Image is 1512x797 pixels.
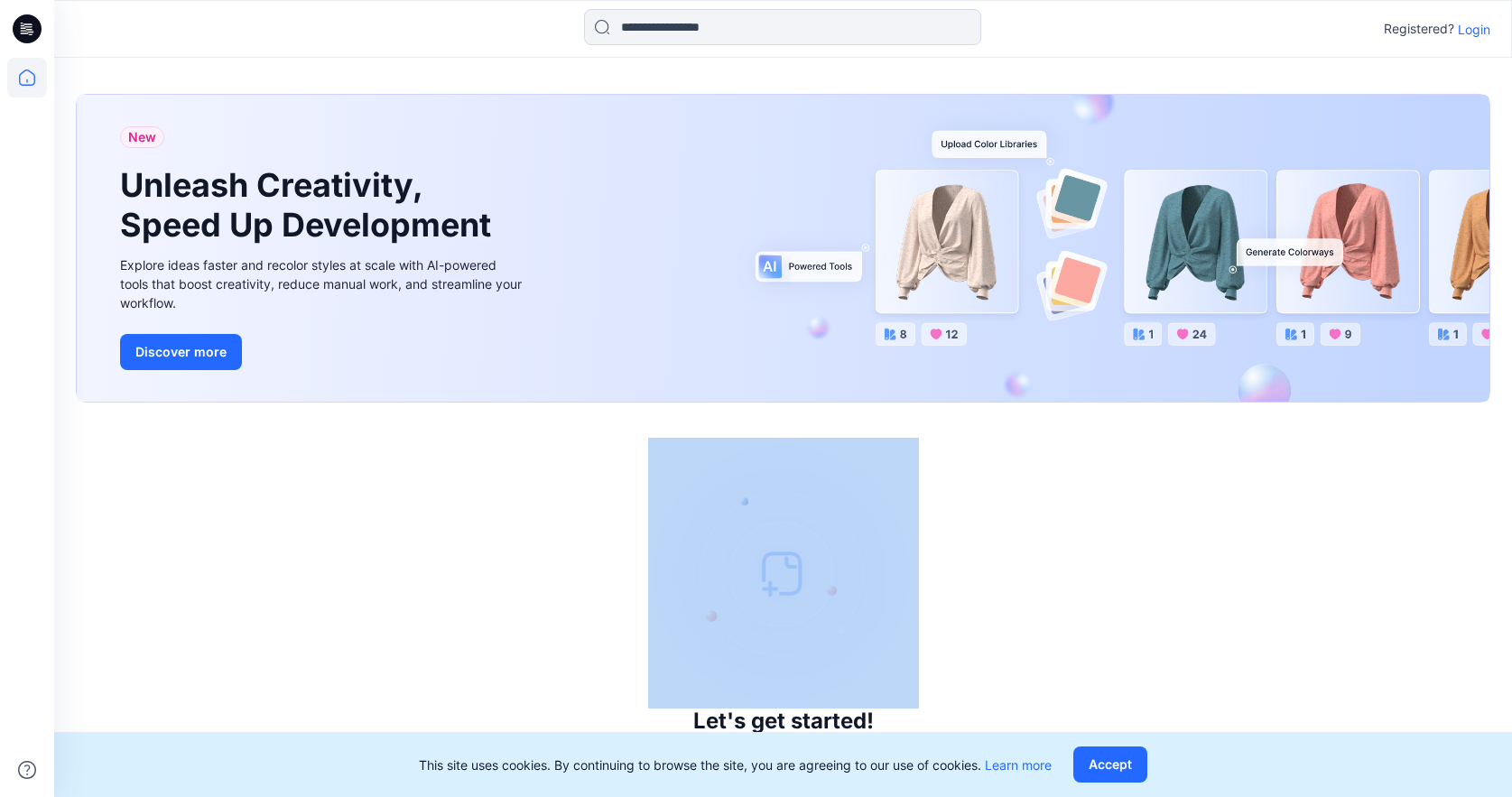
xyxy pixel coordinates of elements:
[120,334,526,370] a: Discover more
[985,757,1052,773] a: Learn more
[1384,18,1454,40] p: Registered?
[120,166,499,244] h1: Unleash Creativity, Speed Up Development
[648,438,919,709] img: empty-state-image.svg
[1073,746,1147,783] button: Accept
[693,709,874,734] h3: Let's get started!
[128,126,156,148] span: New
[419,755,1052,774] p: This site uses cookies. By continuing to browse the site, you are agreeing to our use of cookies.
[120,255,526,312] div: Explore ideas faster and recolor styles at scale with AI-powered tools that boost creativity, red...
[120,334,242,370] button: Discover more
[1458,20,1490,39] p: Login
